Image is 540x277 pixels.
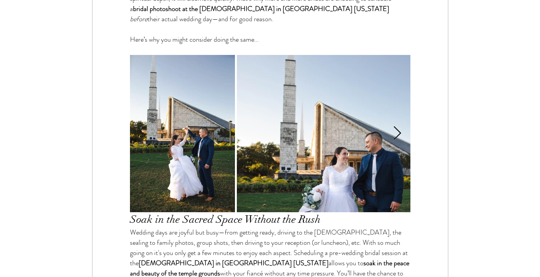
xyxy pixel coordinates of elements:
img: Groom twirls his bride outside the Church of Jesus Christ of Latter-day Saints Dallas Texas templ... [130,55,235,213]
span: Wedding days are joyful but busy—from getting ready, driving to the [DEMOGRAPHIC_DATA], the seali... [130,227,409,268]
img: Bride and groom walk towards the camera outside the Church of Jesus Christ of Latter-day Saints D... [237,55,473,213]
span: allows you to [329,258,363,268]
span: before [130,14,147,24]
span: their actual wedding day—and for good reason. [147,14,273,24]
iframe: Wix Chat [504,241,540,277]
button: Next Item [393,126,402,141]
span: Soak in the Sacred Space Without the Rush [130,213,321,226]
span: [DEMOGRAPHIC_DATA] in [GEOGRAPHIC_DATA] [US_STATE] [139,258,329,268]
span: bridal photoshoot at the [DEMOGRAPHIC_DATA] in [GEOGRAPHIC_DATA] [US_STATE] [133,4,389,14]
span: Here’s why you might consider doing the same... [130,34,259,44]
